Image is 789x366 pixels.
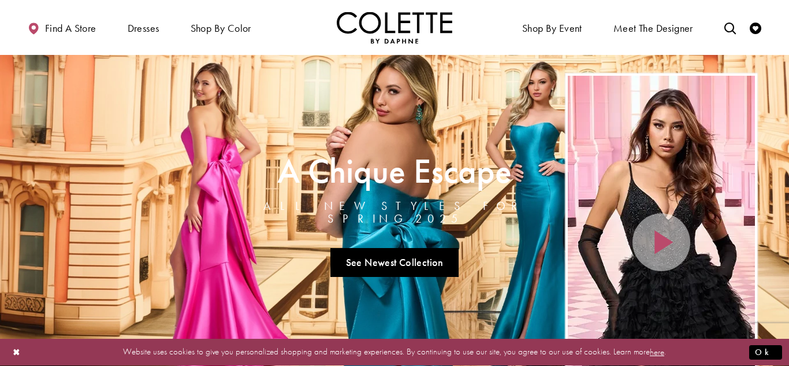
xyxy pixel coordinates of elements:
[749,345,782,360] button: Submit Dialog
[330,248,459,277] a: See Newest Collection A Chique Escape All New Styles For Spring 2025
[83,345,706,360] p: Website uses cookies to give you personalized shopping and marketing experiences. By continuing t...
[650,346,664,358] a: here
[7,342,27,363] button: Close Dialog
[224,243,565,282] ul: Slider Links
